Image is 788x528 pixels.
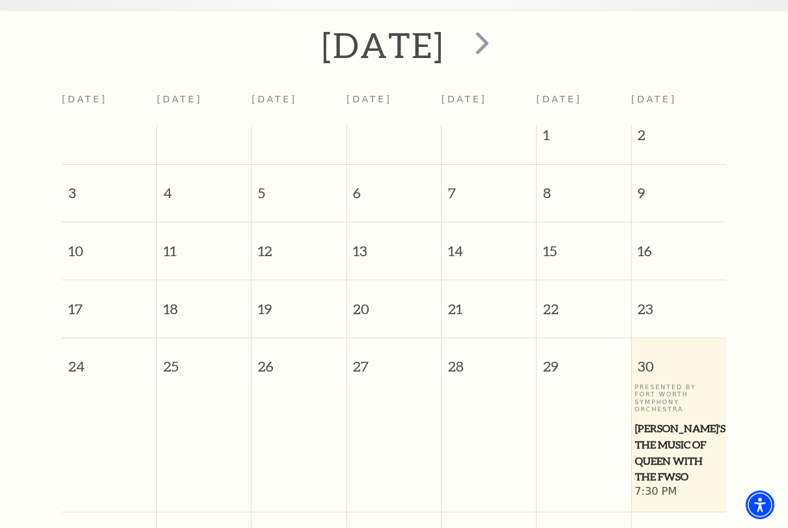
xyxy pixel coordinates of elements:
[347,339,442,384] span: 27
[347,223,442,268] span: 13
[252,223,346,268] span: 12
[634,421,723,486] a: Windborne's The Music of Queen with the FWSO
[442,87,537,126] th: [DATE]
[632,223,726,268] span: 16
[635,421,722,486] span: [PERSON_NAME]'s The Music of Queen with the FWSO
[632,281,726,326] span: 23
[457,23,505,69] button: next
[157,339,251,384] span: 25
[634,486,723,500] span: 7:30 PM
[157,87,252,126] th: [DATE]
[346,87,442,126] th: [DATE]
[442,166,536,211] span: 7
[252,166,346,211] span: 5
[62,87,157,126] th: [DATE]
[62,223,156,268] span: 10
[537,339,631,384] span: 29
[746,491,774,520] div: Accessibility Menu
[157,223,251,268] span: 11
[442,223,536,268] span: 14
[62,281,156,326] span: 17
[442,281,536,326] span: 21
[631,95,677,105] span: [DATE]
[537,166,631,211] span: 8
[537,95,582,105] span: [DATE]
[442,339,536,384] span: 28
[251,87,346,126] th: [DATE]
[252,339,346,384] span: 26
[322,25,445,66] h2: [DATE]
[632,166,726,211] span: 9
[537,281,631,326] span: 22
[537,223,631,268] span: 15
[62,166,156,211] span: 3
[632,126,726,152] span: 2
[537,126,631,152] span: 1
[347,281,442,326] span: 20
[62,339,156,384] span: 24
[632,339,726,384] span: 30
[252,281,346,326] span: 19
[347,166,442,211] span: 6
[634,384,723,414] p: Presented By Fort Worth Symphony Orchestra
[157,166,251,211] span: 4
[157,281,251,326] span: 18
